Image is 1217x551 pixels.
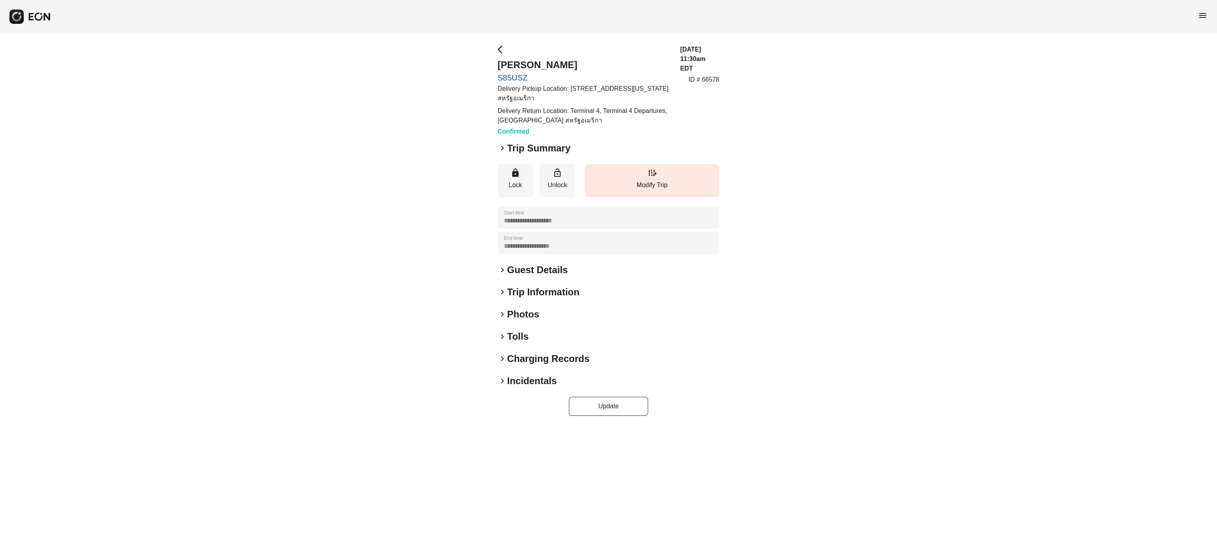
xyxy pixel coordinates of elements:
[544,180,571,190] p: Unlock
[569,397,648,416] button: Update
[498,376,507,386] span: keyboard_arrow_right
[498,354,507,364] span: keyboard_arrow_right
[498,143,507,153] span: keyboard_arrow_right
[498,332,507,341] span: keyboard_arrow_right
[498,287,507,297] span: keyboard_arrow_right
[498,164,533,197] button: Lock
[502,180,529,190] p: Lock
[507,142,570,155] h2: Trip Summary
[507,375,557,387] h2: Incidentals
[498,310,507,319] span: keyboard_arrow_right
[507,352,589,365] h2: Charging Records
[647,168,657,178] span: edit_road
[589,180,715,190] p: Modify Trip
[507,330,528,343] h2: Tolls
[507,264,568,276] h2: Guest Details
[553,168,562,178] span: lock_open
[1198,11,1207,20] span: menu
[507,308,539,321] h2: Photos
[511,168,520,178] span: lock
[680,45,719,73] h3: [DATE] 11:30am EDT
[498,45,507,54] span: arrow_back_ios
[498,265,507,275] span: keyboard_arrow_right
[498,127,671,136] h3: Confirmed
[498,73,671,82] a: S85USZ
[498,59,671,71] h2: [PERSON_NAME]
[498,84,671,103] p: Delivery Pickup Location: [STREET_ADDRESS][US_STATE] สหรัฐอเมริกา
[540,164,575,197] button: Unlock
[585,164,719,197] button: Modify Trip
[498,106,671,125] p: Delivery Return Location: Terminal 4, Terminal 4 Departures, [GEOGRAPHIC_DATA] สหรัฐอเมริกา
[689,75,719,84] p: ID # 66578
[507,286,580,298] h2: Trip Information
